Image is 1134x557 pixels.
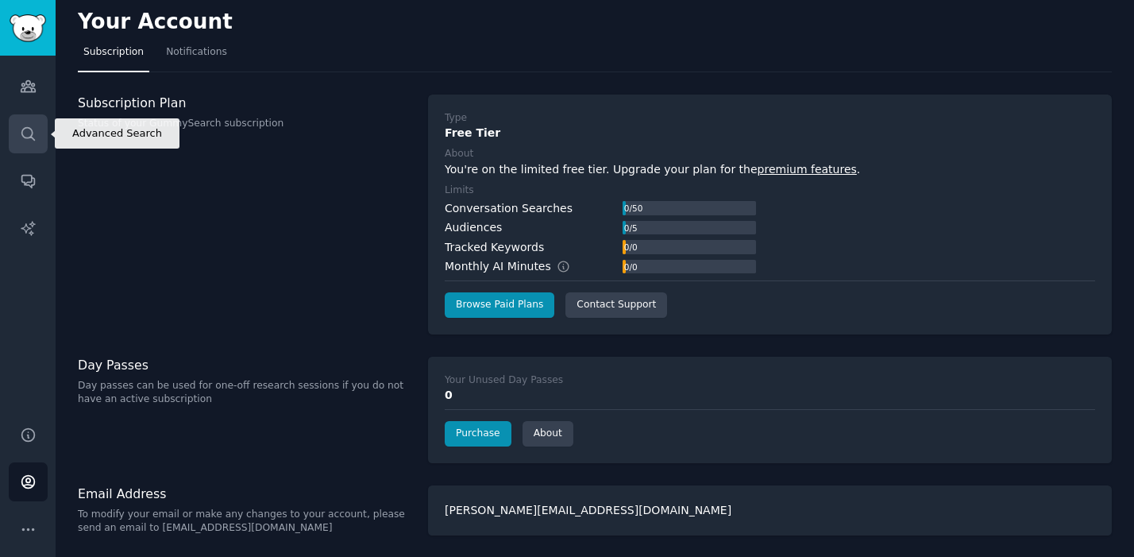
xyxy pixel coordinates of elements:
[623,201,644,215] div: 0 / 50
[445,111,467,126] div: Type
[445,292,554,318] a: Browse Paid Plans
[83,45,144,60] span: Subscription
[78,117,411,131] p: Status of your GummySearch subscription
[445,147,473,161] div: About
[78,485,411,502] h3: Email Address
[445,184,474,198] div: Limits
[166,45,227,60] span: Notifications
[623,260,638,274] div: 0 / 0
[445,258,587,275] div: Monthly AI Minutes
[623,221,638,235] div: 0 / 5
[78,508,411,536] p: To modify your email or make any changes to your account, please send an email to [EMAIL_ADDRESS]...
[445,161,1095,178] div: You're on the limited free tier. Upgrade your plan for the .
[10,14,46,42] img: GummySearch logo
[160,40,233,72] a: Notifications
[445,125,1095,141] div: Free Tier
[445,239,544,256] div: Tracked Keywords
[428,485,1112,536] div: [PERSON_NAME][EMAIL_ADDRESS][DOMAIN_NAME]
[445,200,573,217] div: Conversation Searches
[78,379,411,407] p: Day passes can be used for one-off research sessions if you do not have an active subscription
[78,40,149,72] a: Subscription
[445,387,1095,404] div: 0
[565,292,667,318] a: Contact Support
[445,421,511,447] a: Purchase
[78,357,411,373] h3: Day Passes
[78,95,411,111] h3: Subscription Plan
[758,163,857,176] a: premium features
[623,240,638,254] div: 0 / 0
[445,219,502,236] div: Audiences
[523,421,573,447] a: About
[78,10,233,35] h2: Your Account
[445,373,563,388] div: Your Unused Day Passes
